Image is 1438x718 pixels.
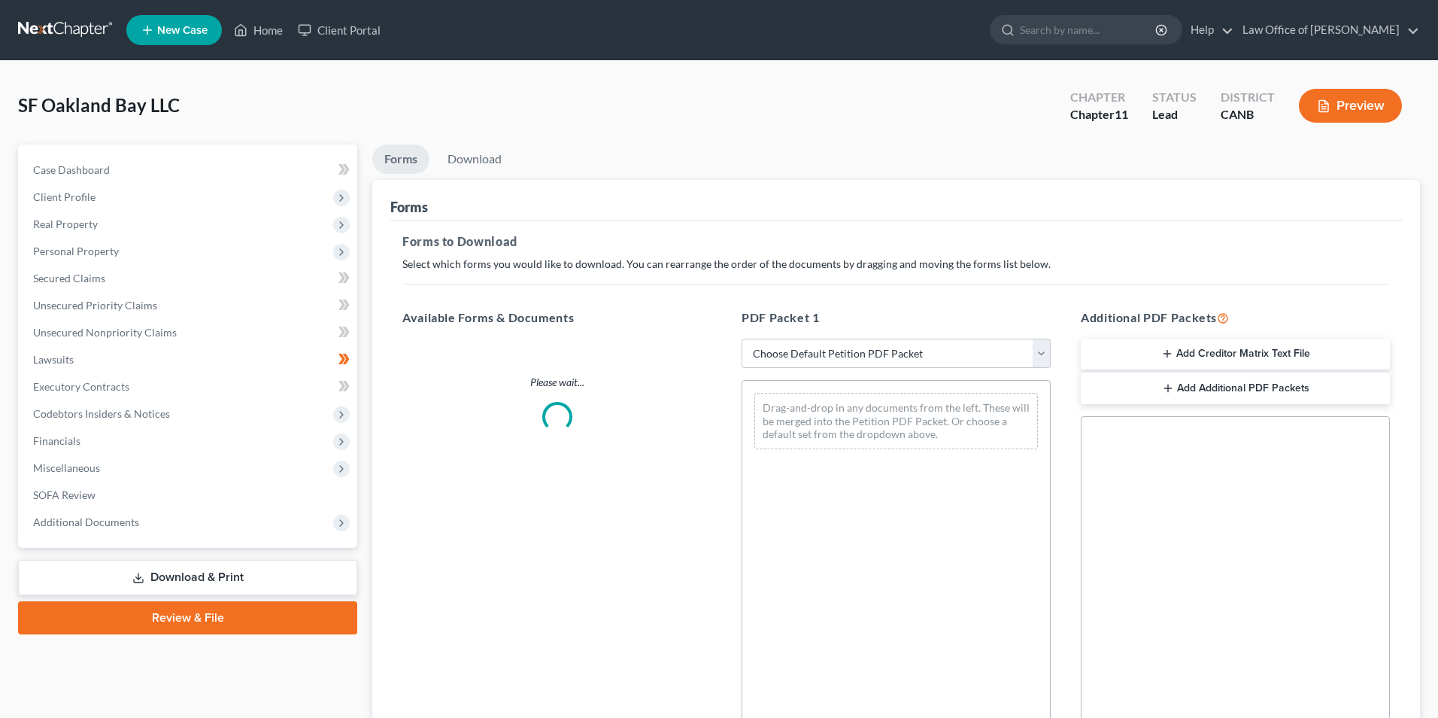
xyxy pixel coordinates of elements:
[1299,89,1402,123] button: Preview
[402,233,1390,251] h5: Forms to Download
[1070,89,1128,106] div: Chapter
[33,190,96,203] span: Client Profile
[33,488,96,501] span: SOFA Review
[18,560,357,595] a: Download & Print
[1081,309,1390,327] h5: Additional PDF Packets
[33,245,119,257] span: Personal Property
[21,373,357,400] a: Executory Contracts
[1152,106,1197,123] div: Lead
[390,198,428,216] div: Forms
[21,482,357,509] a: SOFA Review
[226,17,290,44] a: Home
[33,163,110,176] span: Case Dashboard
[1115,107,1128,121] span: 11
[33,461,100,474] span: Miscellaneous
[1152,89,1197,106] div: Status
[1081,373,1390,404] button: Add Additional PDF Packets
[372,145,429,174] a: Forms
[390,375,724,390] p: Please wait...
[33,353,74,366] span: Lawsuits
[1221,106,1275,123] div: CANB
[33,218,98,230] span: Real Property
[21,292,357,319] a: Unsecured Priority Claims
[435,145,514,174] a: Download
[1020,16,1157,44] input: Search by name...
[1183,17,1233,44] a: Help
[157,25,208,36] span: New Case
[33,380,129,393] span: Executory Contracts
[21,319,357,346] a: Unsecured Nonpriority Claims
[1235,17,1419,44] a: Law Office of [PERSON_NAME]
[21,265,357,292] a: Secured Claims
[1070,106,1128,123] div: Chapter
[33,407,170,420] span: Codebtors Insiders & Notices
[18,94,180,116] span: SF Oakland Bay LLC
[402,257,1390,272] p: Select which forms you would like to download. You can rearrange the order of the documents by dr...
[1221,89,1275,106] div: District
[402,309,711,327] h5: Available Forms & Documents
[33,434,80,447] span: Financials
[1081,339,1390,370] button: Add Creditor Matrix Text File
[33,272,105,284] span: Secured Claims
[33,516,139,528] span: Additional Documents
[21,346,357,373] a: Lawsuits
[742,309,1051,327] h5: PDF Packet 1
[21,157,357,184] a: Case Dashboard
[33,299,157,312] span: Unsecured Priority Claims
[33,326,177,339] span: Unsecured Nonpriority Claims
[290,17,388,44] a: Client Portal
[18,601,357,634] a: Review & File
[754,393,1038,449] div: Drag-and-drop in any documents from the left. These will be merged into the Petition PDF Packet. ...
